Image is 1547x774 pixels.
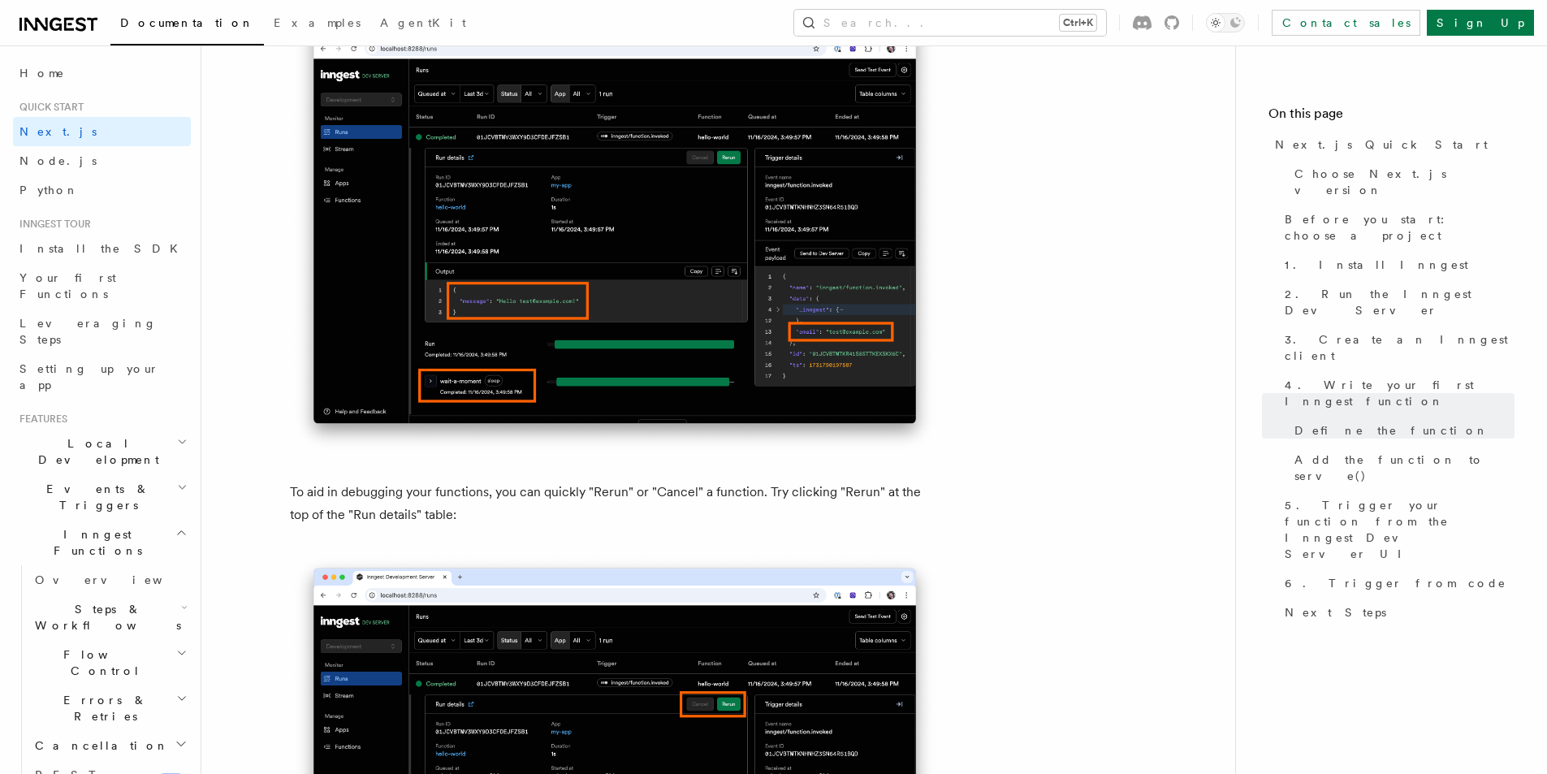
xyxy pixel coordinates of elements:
span: Setting up your app [19,362,159,391]
span: 1. Install Inngest [1285,257,1468,273]
a: Contact sales [1272,10,1420,36]
a: Before you start: choose a project [1278,205,1515,250]
a: Leveraging Steps [13,309,191,354]
h4: On this page [1268,104,1515,130]
a: Home [13,58,191,88]
p: To aid in debugging your functions, you can quickly "Rerun" or "Cancel" a function. Try clicking ... [290,481,940,526]
span: Examples [274,16,361,29]
span: Add the function to serve() [1294,452,1515,484]
button: Events & Triggers [13,474,191,520]
span: Your first Functions [19,271,116,301]
kbd: Ctrl+K [1060,15,1096,31]
span: Cancellation [28,737,169,754]
span: 3. Create an Inngest client [1285,331,1515,364]
a: Documentation [110,5,264,45]
button: Errors & Retries [28,685,191,731]
span: 5. Trigger your function from the Inngest Dev Server UI [1285,497,1515,562]
span: Python [19,184,79,197]
span: Choose Next.js version [1294,166,1515,198]
span: Before you start: choose a project [1285,211,1515,244]
a: Python [13,175,191,205]
span: Local Development [13,435,177,468]
span: Documentation [120,16,254,29]
span: Define the function [1294,422,1489,439]
span: Next.js [19,125,97,138]
a: Setting up your app [13,354,191,400]
span: Errors & Retries [28,692,176,724]
a: Add the function to serve() [1288,445,1515,491]
span: Next.js Quick Start [1275,136,1488,153]
a: Examples [264,5,370,44]
a: Choose Next.js version [1288,159,1515,205]
span: Node.js [19,154,97,167]
span: Features [13,413,67,426]
button: Flow Control [28,640,191,685]
a: 4. Write your first Inngest function [1278,370,1515,416]
button: Search...Ctrl+K [794,10,1106,36]
span: 4. Write your first Inngest function [1285,377,1515,409]
a: Next.js Quick Start [1268,130,1515,159]
span: Flow Control [28,646,176,679]
button: Local Development [13,429,191,474]
span: Install the SDK [19,242,188,255]
a: Next.js [13,117,191,146]
span: AgentKit [380,16,466,29]
span: Next Steps [1285,604,1386,620]
a: Your first Functions [13,263,191,309]
a: Node.js [13,146,191,175]
button: Steps & Workflows [28,595,191,640]
span: Inngest Functions [13,526,175,559]
span: Overview [35,573,202,586]
span: Steps & Workflows [28,601,181,633]
a: Install the SDK [13,234,191,263]
a: 3. Create an Inngest client [1278,325,1515,370]
img: Inngest Dev Server web interface's runs tab with a single completed run expanded indicating that ... [290,6,940,455]
span: Home [19,65,65,81]
span: Inngest tour [13,218,91,231]
button: Cancellation [28,731,191,760]
a: 1. Install Inngest [1278,250,1515,279]
span: 2. Run the Inngest Dev Server [1285,286,1515,318]
a: Sign Up [1427,10,1534,36]
a: 2. Run the Inngest Dev Server [1278,279,1515,325]
a: Overview [28,565,191,595]
a: Next Steps [1278,598,1515,627]
a: Define the function [1288,416,1515,445]
span: Quick start [13,101,84,114]
a: 5. Trigger your function from the Inngest Dev Server UI [1278,491,1515,569]
span: 6. Trigger from code [1285,575,1506,591]
button: Toggle dark mode [1206,13,1245,32]
span: Events & Triggers [13,481,177,513]
a: 6. Trigger from code [1278,569,1515,598]
a: AgentKit [370,5,476,44]
span: Leveraging Steps [19,317,157,346]
button: Inngest Functions [13,520,191,565]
